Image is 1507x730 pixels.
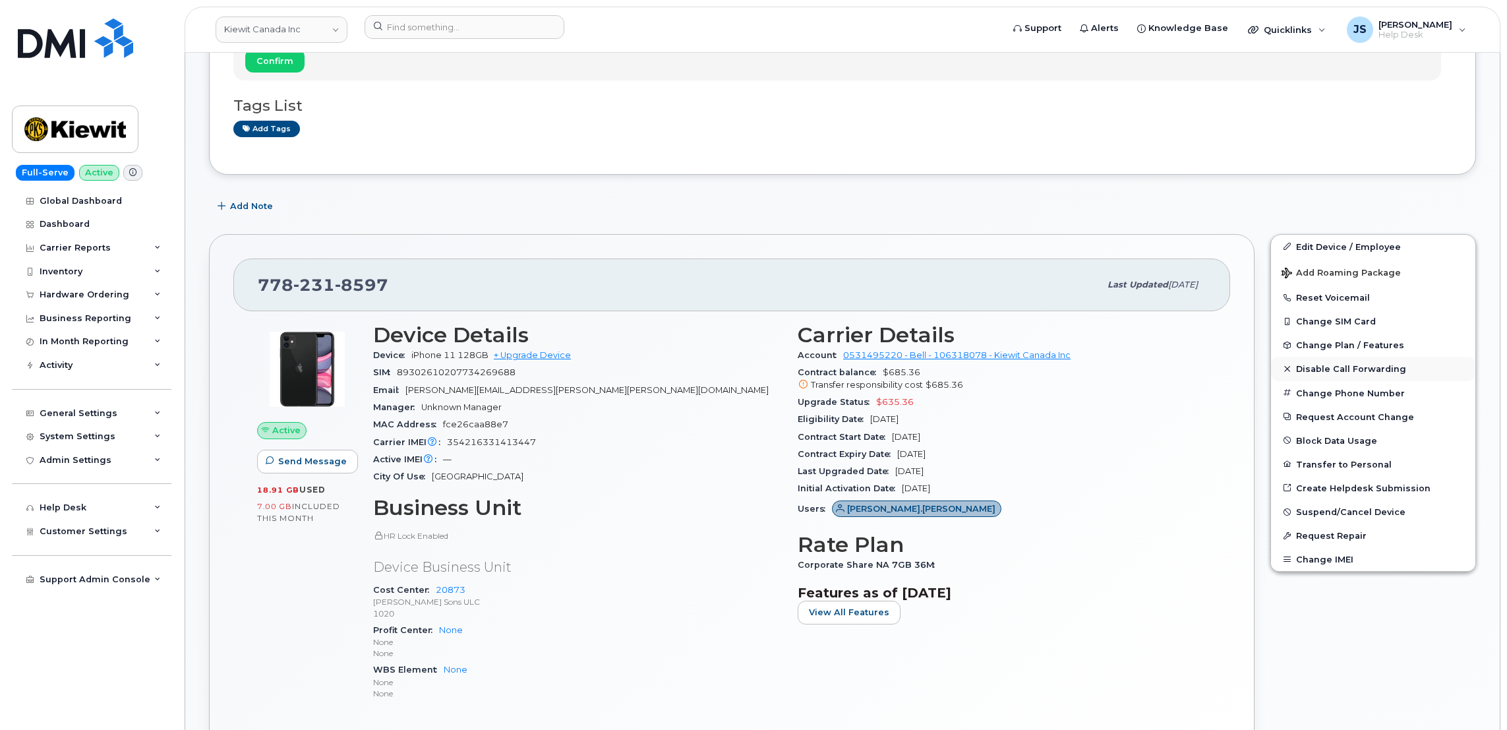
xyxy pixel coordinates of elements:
[335,275,388,295] span: 8597
[870,414,899,424] span: [DATE]
[293,275,335,295] span: 231
[1271,235,1475,259] a: Edit Device / Employee
[1148,22,1228,35] span: Knowledge Base
[1271,259,1475,286] button: Add Roaming Package
[1168,280,1198,289] span: [DATE]
[798,414,870,424] span: Eligibility Date
[1296,364,1406,374] span: Disable Call Forwarding
[811,380,923,390] span: Transfer responsibility cost
[373,419,443,429] span: MAC Address
[373,665,444,675] span: WBS Element
[447,437,536,447] span: 354216331413447
[843,350,1071,360] a: 0531495220 - Bell - 106318078 - Kiewit Canada Inc
[373,625,439,635] span: Profit Center
[216,16,347,43] a: Kiewit Canada Inc
[373,596,782,607] p: [PERSON_NAME] Sons ULC
[373,636,782,648] p: None
[1004,15,1071,42] a: Support
[798,585,1206,601] h3: Features as of [DATE]
[397,367,516,377] span: 89302610207734269688
[798,367,1206,391] span: $685.36
[257,485,299,495] span: 18.91 GB
[256,55,293,67] span: Confirm
[798,483,902,493] span: Initial Activation Date
[373,608,782,619] p: 1020
[1271,500,1475,524] button: Suspend/Cancel Device
[1128,15,1237,42] a: Knowledge Base
[1108,280,1168,289] span: Last updated
[443,454,452,464] span: —
[443,419,508,429] span: fce26caa88e7
[233,121,300,137] a: Add tags
[373,402,421,412] span: Manager
[373,323,782,347] h3: Device Details
[1271,357,1475,380] button: Disable Call Forwarding
[299,485,326,495] span: used
[1091,22,1119,35] span: Alerts
[268,330,347,409] img: iPhone_11.jpg
[1264,24,1312,35] span: Quicklinks
[798,560,941,570] span: Corporate Share NA 7GB 36M
[1271,429,1475,452] button: Block Data Usage
[365,15,564,39] input: Find something...
[373,688,782,699] p: None
[1271,547,1475,571] button: Change IMEI
[373,677,782,688] p: None
[373,367,397,377] span: SIM
[798,397,876,407] span: Upgrade Status
[373,471,432,481] span: City Of Use
[245,49,305,73] button: Confirm
[257,502,292,511] span: 7.00 GB
[1353,22,1367,38] span: JS
[373,648,782,659] p: None
[444,665,467,675] a: None
[405,385,769,395] span: [PERSON_NAME][EMAIL_ADDRESS][PERSON_NAME][PERSON_NAME][DOMAIN_NAME]
[1024,22,1061,35] span: Support
[432,471,523,481] span: [GEOGRAPHIC_DATA]
[798,466,895,476] span: Last Upgraded Date
[1271,405,1475,429] button: Request Account Change
[902,483,930,493] span: [DATE]
[798,323,1206,347] h3: Carrier Details
[272,424,301,437] span: Active
[798,449,897,459] span: Contract Expiry Date
[1071,15,1128,42] a: Alerts
[373,496,782,520] h3: Business Unit
[1450,673,1497,720] iframe: Messenger Launcher
[373,437,447,447] span: Carrier IMEI
[798,432,892,442] span: Contract Start Date
[373,558,782,577] p: Device Business Unit
[494,350,571,360] a: + Upgrade Device
[1296,507,1405,517] span: Suspend/Cancel Device
[1378,30,1452,40] span: Help Desk
[257,450,358,473] button: Send Message
[1338,16,1475,43] div: Jacob Shepherd
[892,432,920,442] span: [DATE]
[258,275,388,295] span: 778
[926,380,963,390] span: $685.36
[1271,286,1475,309] button: Reset Voicemail
[798,601,901,624] button: View All Features
[1271,309,1475,333] button: Change SIM Card
[1271,381,1475,405] button: Change Phone Number
[798,504,832,514] span: Users
[1271,452,1475,476] button: Transfer to Personal
[1239,16,1335,43] div: Quicklinks
[373,530,782,541] p: HR Lock Enabled
[233,98,1452,114] h3: Tags List
[895,466,924,476] span: [DATE]
[373,585,436,595] span: Cost Center
[421,402,502,412] span: Unknown Manager
[847,502,995,515] span: [PERSON_NAME].[PERSON_NAME]
[411,350,488,360] span: iPhone 11 128GB
[798,350,843,360] span: Account
[1282,268,1401,280] span: Add Roaming Package
[1296,340,1404,350] span: Change Plan / Features
[257,501,340,523] span: included this month
[1271,333,1475,357] button: Change Plan / Features
[436,585,465,595] a: 20873
[798,533,1206,557] h3: Rate Plan
[1271,524,1475,547] button: Request Repair
[230,200,273,212] span: Add Note
[209,195,284,218] button: Add Note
